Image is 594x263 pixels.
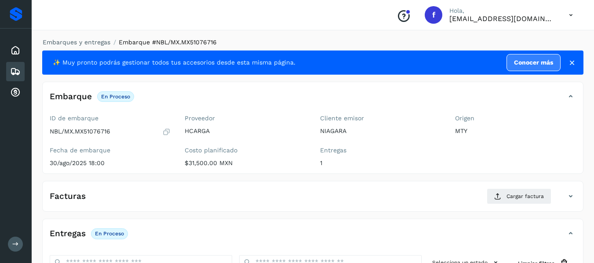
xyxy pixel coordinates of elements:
[50,92,92,102] h4: Embarque
[185,159,306,167] p: $31,500.00 MXN
[507,54,561,71] a: Conocer más
[50,147,171,154] label: Fecha de embarque
[320,147,441,154] label: Entregas
[95,231,124,237] p: En proceso
[185,115,306,122] label: Proveedor
[53,58,295,67] span: ✨ Muy pronto podrás gestionar todos tus accesorios desde esta misma página.
[320,159,441,167] p: 1
[507,192,544,200] span: Cargar factura
[43,226,583,248] div: EntregasEn proceso
[101,94,130,100] p: En proceso
[43,188,583,211] div: FacturasCargar factura
[320,127,441,135] p: NIAGARA
[6,41,25,60] div: Inicio
[50,159,171,167] p: 30/ago/2025 18:00
[42,38,583,47] nav: breadcrumb
[43,39,110,46] a: Embarques y entregas
[320,115,441,122] label: Cliente emisor
[185,127,306,135] p: HCARGA
[455,115,576,122] label: Origen
[6,62,25,81] div: Embarques
[119,39,217,46] span: Embarque #NBL/MX.MX51076716
[50,115,171,122] label: ID de embarque
[50,191,86,202] h4: Facturas
[43,89,583,111] div: EmbarqueEn proceso
[449,14,555,23] p: facturacion@hcarga.com
[185,147,306,154] label: Costo planificado
[50,128,110,135] p: NBL/MX.MX51076716
[50,229,86,239] h4: Entregas
[6,83,25,102] div: Cuentas por cobrar
[449,7,555,14] p: Hola,
[455,127,576,135] p: MTY
[487,188,551,204] button: Cargar factura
